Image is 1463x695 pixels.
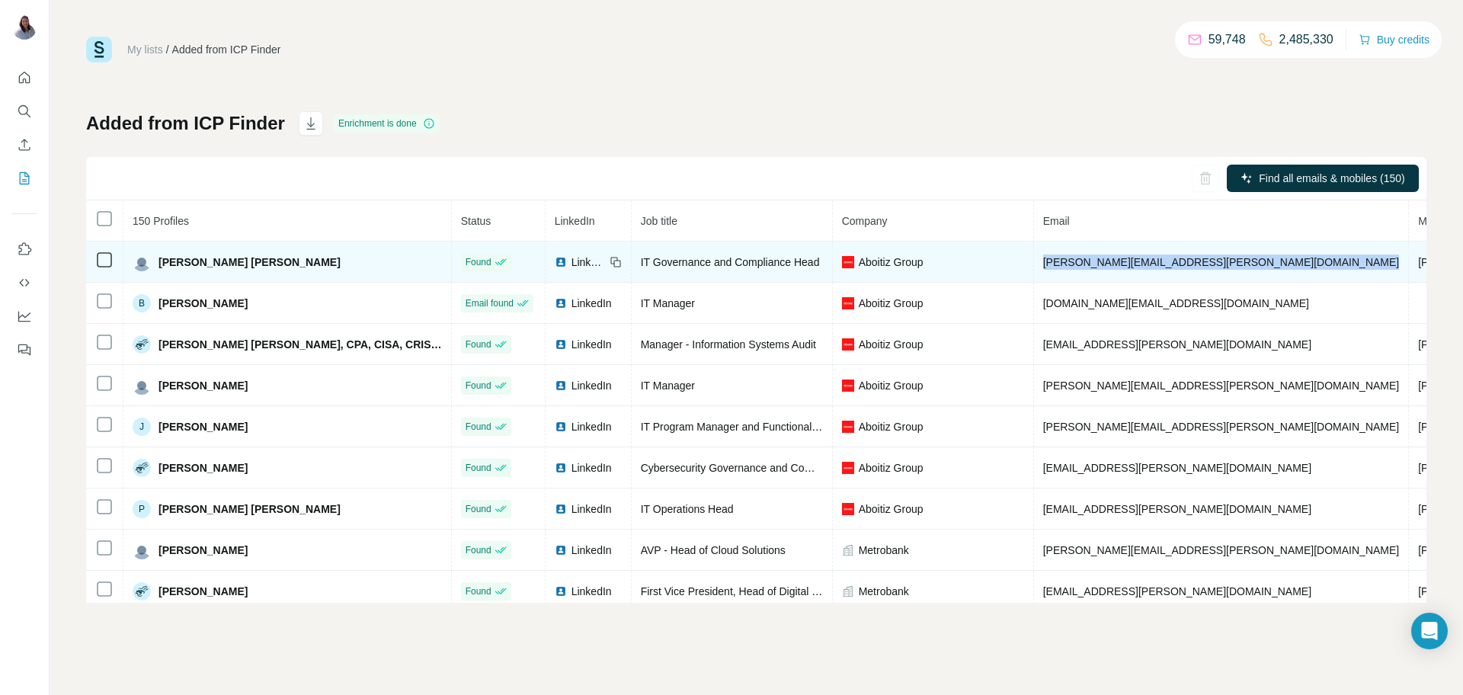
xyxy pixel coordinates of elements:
span: Found [466,585,491,598]
p: 59,748 [1208,30,1246,49]
span: Find all emails & mobiles (150) [1259,171,1404,186]
button: Use Surfe API [12,269,37,296]
span: [PERSON_NAME] [PERSON_NAME] [158,255,341,270]
img: company-logo [842,421,854,433]
span: [PERSON_NAME][EMAIL_ADDRESS][PERSON_NAME][DOMAIN_NAME] [1043,256,1400,268]
span: [EMAIL_ADDRESS][PERSON_NAME][DOMAIN_NAME] [1043,462,1311,474]
img: LinkedIn logo [555,462,567,474]
span: Found [466,543,491,557]
span: [EMAIL_ADDRESS][PERSON_NAME][DOMAIN_NAME] [1043,585,1311,597]
img: LinkedIn logo [555,421,567,433]
span: LinkedIn [571,584,612,599]
div: Enrichment is done [334,114,440,133]
span: Aboitiz Group [859,255,924,270]
span: Mobile [1418,215,1449,227]
img: company-logo [842,256,854,268]
span: [PERSON_NAME] [158,296,248,311]
img: LinkedIn logo [555,380,567,392]
span: Aboitiz Group [859,378,924,393]
span: [PERSON_NAME] [158,419,248,434]
span: IT Manager [641,297,695,309]
span: Aboitiz Group [859,296,924,311]
span: IT Operations Head [641,503,734,515]
span: Job title [641,215,677,227]
span: [PERSON_NAME] [PERSON_NAME] [158,501,341,517]
span: LinkedIn [571,501,612,517]
span: [EMAIL_ADDRESS][PERSON_NAME][DOMAIN_NAME] [1043,338,1311,351]
button: Dashboard [12,303,37,330]
img: Avatar [133,376,151,395]
button: Find all emails & mobiles (150) [1227,165,1419,192]
span: Aboitiz Group [859,419,924,434]
span: Cybersecurity Governance and Compliance Manager [641,462,892,474]
span: [PERSON_NAME][EMAIL_ADDRESS][PERSON_NAME][DOMAIN_NAME] [1043,380,1400,392]
span: [PERSON_NAME] [158,543,248,558]
img: company-logo [842,338,854,351]
img: Avatar [133,253,151,271]
span: Found [466,461,491,475]
span: Found [466,420,491,434]
span: LinkedIn [571,337,612,352]
button: Use Surfe on LinkedIn [12,235,37,263]
img: Avatar [133,582,151,601]
span: Email [1043,215,1070,227]
span: LinkedIn [571,419,612,434]
img: Avatar [133,459,151,477]
span: LinkedIn [571,460,612,476]
img: Surfe Logo [86,37,112,62]
span: [PERSON_NAME] [PERSON_NAME], CPA, CISA, CRISC, CC [158,337,442,352]
span: Company [842,215,888,227]
img: company-logo [842,503,854,515]
li: / [166,42,169,57]
span: LinkedIn [571,378,612,393]
div: B [133,294,151,312]
span: AVP - Head of Cloud Solutions [641,544,786,556]
span: Aboitiz Group [859,337,924,352]
span: [PERSON_NAME][EMAIL_ADDRESS][PERSON_NAME][DOMAIN_NAME] [1043,544,1400,556]
button: Buy credits [1359,29,1429,50]
img: company-logo [842,462,854,474]
span: Found [466,338,491,351]
span: Email found [466,296,514,310]
span: IT Governance and Compliance Head [641,256,820,268]
span: LinkedIn [571,543,612,558]
span: [EMAIL_ADDRESS][PERSON_NAME][DOMAIN_NAME] [1043,503,1311,515]
p: 2,485,330 [1279,30,1333,49]
span: LinkedIn [555,215,595,227]
span: LinkedIn [571,296,612,311]
div: Added from ICP Finder [172,42,281,57]
img: LinkedIn logo [555,585,567,597]
span: First Vice President, Head of Digital Marketing and Omnichannel [641,585,946,597]
img: company-logo [842,297,854,309]
img: Avatar [133,335,151,354]
button: Search [12,98,37,125]
img: LinkedIn logo [555,503,567,515]
button: Quick start [12,64,37,91]
div: J [133,418,151,436]
span: IT Manager [641,380,695,392]
img: LinkedIn logo [555,338,567,351]
span: Metrobank [859,543,909,558]
img: LinkedIn logo [555,544,567,556]
img: LinkedIn logo [555,256,567,268]
span: Found [466,255,491,269]
span: Found [466,379,491,392]
img: LinkedIn logo [555,297,567,309]
h1: Added from ICP Finder [86,111,285,136]
span: [PERSON_NAME] [158,378,248,393]
span: Aboitiz Group [859,501,924,517]
button: Enrich CSV [12,131,37,159]
span: Aboitiz Group [859,460,924,476]
button: Feedback [12,336,37,364]
span: Status [461,215,491,227]
span: Manager - Information Systems Audit [641,338,816,351]
span: [PERSON_NAME] [158,584,248,599]
span: Found [466,502,491,516]
span: LinkedIn [571,255,605,270]
span: IT Program Manager and Functional Lead [641,421,839,433]
span: [PERSON_NAME] [158,460,248,476]
button: My lists [12,165,37,192]
span: [PERSON_NAME][EMAIL_ADDRESS][PERSON_NAME][DOMAIN_NAME] [1043,421,1400,433]
div: P [133,500,151,518]
div: Open Intercom Messenger [1411,613,1448,649]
